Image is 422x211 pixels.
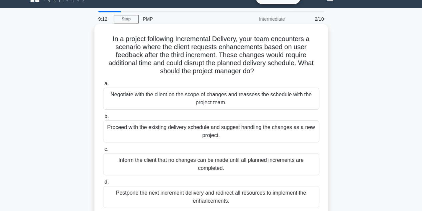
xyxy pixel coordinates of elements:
[104,146,108,152] span: c.
[103,186,319,208] div: Postpone the next increment delivery and redirect all resources to implement the enhancements.
[114,15,139,23] a: Stop
[94,12,114,26] div: 9:12
[104,113,109,119] span: b.
[139,12,231,26] div: PMP
[103,153,319,175] div: Inform the client that no changes can be made until all planned increments are completed.
[102,35,320,76] h5: In a project following Incremental Delivery, your team encounters a scenario where the client req...
[231,12,289,26] div: Intermediate
[103,88,319,110] div: Negotiate with the client on the scope of changes and reassess the schedule with the project team.
[104,81,109,86] span: a.
[289,12,328,26] div: 2/10
[103,120,319,142] div: Proceed with the existing delivery schedule and suggest handling the changes as a new project.
[104,179,109,185] span: d.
